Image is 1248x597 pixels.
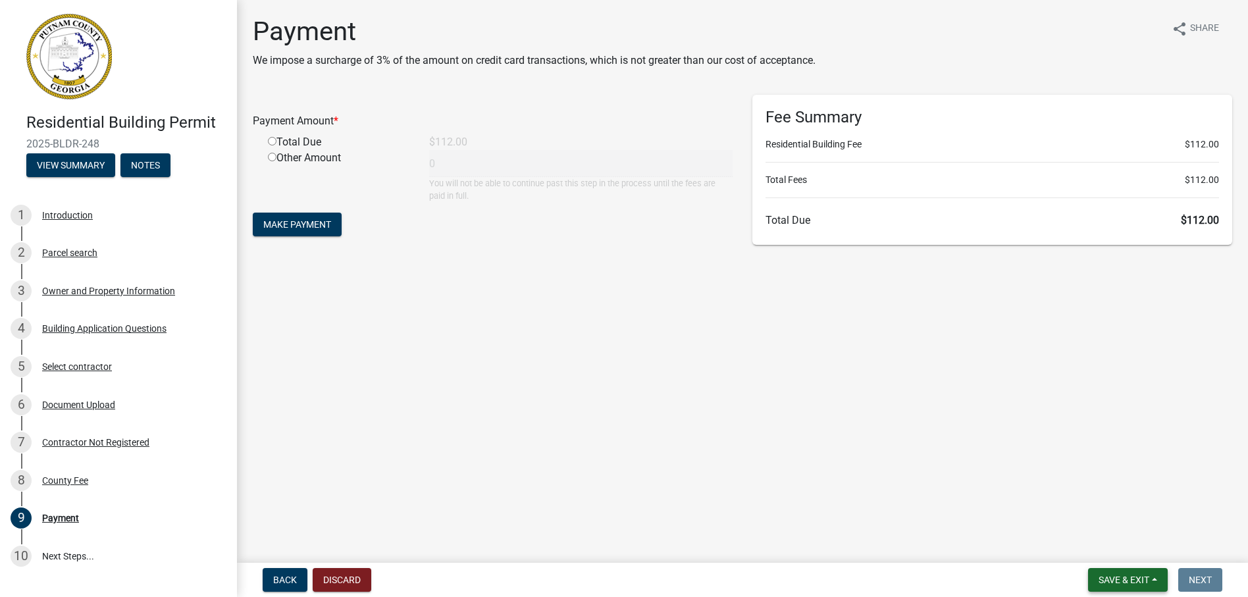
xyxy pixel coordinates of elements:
span: $112.00 [1181,214,1219,226]
div: Document Upload [42,400,115,409]
li: Residential Building Fee [766,138,1219,151]
div: 8 [11,470,32,491]
div: 9 [11,507,32,529]
span: 2025-BLDR-248 [26,138,211,150]
span: Save & Exit [1099,575,1149,585]
span: $112.00 [1185,173,1219,187]
div: 6 [11,394,32,415]
h4: Residential Building Permit [26,113,226,132]
span: Share [1190,21,1219,37]
button: shareShare [1161,16,1230,41]
h6: Total Due [766,214,1219,226]
span: Next [1189,575,1212,585]
i: share [1172,21,1187,37]
div: 4 [11,318,32,339]
h6: Fee Summary [766,108,1219,127]
button: View Summary [26,153,115,177]
div: 5 [11,356,32,377]
span: Make Payment [263,219,331,230]
button: Make Payment [253,213,342,236]
div: County Fee [42,476,88,485]
div: Parcel search [42,248,97,257]
div: Building Application Questions [42,324,167,333]
wm-modal-confirm: Notes [120,161,170,171]
button: Notes [120,153,170,177]
button: Save & Exit [1088,568,1168,592]
div: Introduction [42,211,93,220]
wm-modal-confirm: Summary [26,161,115,171]
button: Next [1178,568,1222,592]
button: Back [263,568,307,592]
div: Owner and Property Information [42,286,175,296]
div: 3 [11,280,32,301]
div: Payment Amount [243,113,742,129]
div: 2 [11,242,32,263]
button: Discard [313,568,371,592]
div: 1 [11,205,32,226]
p: We impose a surcharge of 3% of the amount on credit card transactions, which is not greater than ... [253,53,816,68]
span: Back [273,575,297,585]
img: Putnam County, Georgia [26,14,112,99]
div: Payment [42,513,79,523]
div: Total Due [258,134,419,150]
h1: Payment [253,16,816,47]
span: $112.00 [1185,138,1219,151]
div: Other Amount [258,150,419,202]
li: Total Fees [766,173,1219,187]
div: 7 [11,432,32,453]
div: Select contractor [42,362,112,371]
div: Contractor Not Registered [42,438,149,447]
div: 10 [11,546,32,567]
